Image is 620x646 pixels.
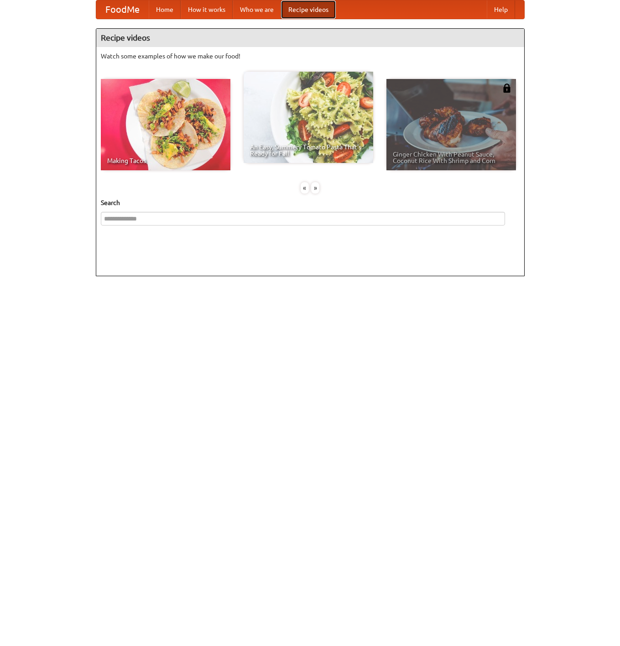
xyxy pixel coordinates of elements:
a: Home [149,0,181,19]
div: « [301,182,309,194]
a: FoodMe [96,0,149,19]
p: Watch some examples of how we make our food! [101,52,520,61]
a: Who we are [233,0,281,19]
a: How it works [181,0,233,19]
img: 483408.png [502,84,511,93]
a: Making Tacos [101,79,230,170]
div: » [311,182,319,194]
a: Recipe videos [281,0,336,19]
h4: Recipe videos [96,29,524,47]
span: Making Tacos [107,158,224,164]
h5: Search [101,198,520,207]
a: An Easy, Summery Tomato Pasta That's Ready for Fall [244,72,373,163]
a: Help [487,0,515,19]
span: An Easy, Summery Tomato Pasta That's Ready for Fall [250,144,367,157]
